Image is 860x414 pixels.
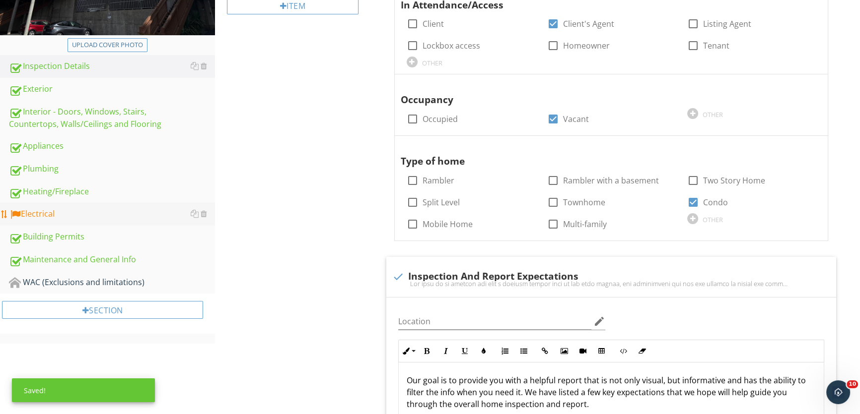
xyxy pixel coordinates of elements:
[9,163,215,176] div: Plumbing
[423,41,480,51] label: Lockbox access
[455,342,474,360] button: Underline (Ctrl+U)
[68,38,147,52] button: Upload cover photo
[72,40,143,50] div: Upload cover photo
[9,276,215,289] div: WAC (Exclusions and limitations)
[592,342,611,360] button: Insert Table
[703,197,728,207] label: Condo
[703,19,751,29] label: Listing Agent
[514,342,533,360] button: Unordered List
[392,280,830,288] div: Lor ipsu do si ametcon adi elit s doeiusm tempor inci ut lab etdo magnaa, eni adminimveni qui nos...
[422,59,442,67] div: OTHER
[633,342,651,360] button: Clear Formatting
[555,342,573,360] button: Insert Image (Ctrl+P)
[703,111,723,118] div: OTHER
[9,185,215,198] div: Heating/Fireplace
[563,176,658,185] label: Rambler with a basement
[423,197,460,207] label: Split Level
[496,342,514,360] button: Ordered List
[563,219,606,229] label: Multi-family
[436,342,455,360] button: Italic (Ctrl+I)
[418,342,436,360] button: Bold (Ctrl+B)
[9,140,215,153] div: Appliances
[398,313,591,330] input: Location
[563,114,588,124] label: Vacant
[593,315,605,327] i: edit
[9,83,215,96] div: Exterior
[2,301,203,319] div: Section
[423,19,444,29] label: Client
[826,380,850,404] iframe: Intercom live chat
[573,342,592,360] button: Insert Video
[703,176,765,185] label: Two Story Home
[423,176,454,185] label: Rambler
[614,342,633,360] button: Code View
[703,41,729,51] label: Tenant
[9,208,215,221] div: Electrical
[12,378,155,402] div: Saved!
[563,41,609,51] label: Homeowner
[9,60,215,73] div: Inspection Details
[423,114,458,124] label: Occupied
[563,19,614,29] label: Client's Agent
[407,374,816,410] p: Our goal is to provide you with a helpful report that is not only visual, but informative and has...
[563,197,605,207] label: Townhome
[474,342,493,360] button: Colors
[401,140,801,169] div: Type of home
[9,106,215,130] div: Interior - Doors, Windows, Stairs, Countertops, Walls/Ceilings and Flooring
[399,342,418,360] button: Inline Style
[9,253,215,266] div: Maintenance and General Info
[401,78,801,107] div: Occupancy
[536,342,555,360] button: Insert Link (Ctrl+K)
[423,219,473,229] label: Mobile Home
[703,216,723,224] div: OTHER
[9,231,215,243] div: Building Permits
[847,380,858,388] span: 10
